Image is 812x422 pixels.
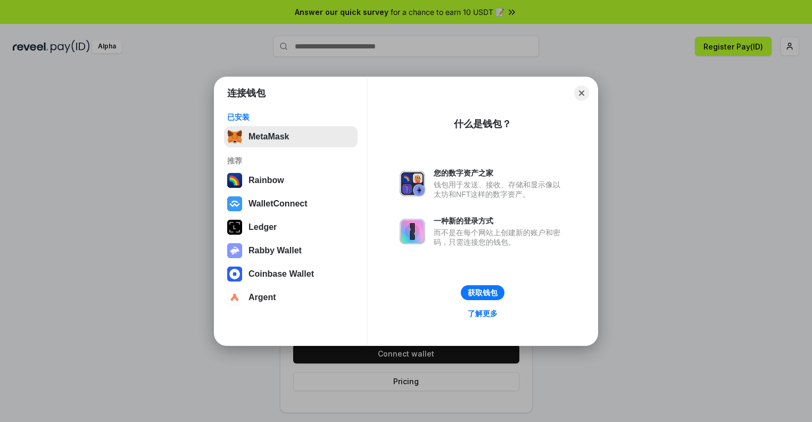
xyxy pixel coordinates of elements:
div: 一种新的登录方式 [434,216,566,226]
img: svg+xml,%3Csvg%20width%3D%2228%22%20height%3D%2228%22%20viewBox%3D%220%200%2028%2028%22%20fill%3D... [227,196,242,211]
a: 了解更多 [461,307,504,320]
div: Rabby Wallet [248,246,302,255]
img: svg+xml,%3Csvg%20width%3D%22120%22%20height%3D%22120%22%20viewBox%3D%220%200%20120%20120%22%20fil... [227,173,242,188]
div: 钱包用于发送、接收、存储和显示像以太坊和NFT这样的数字资产。 [434,180,566,199]
button: Ledger [224,217,358,238]
button: Coinbase Wallet [224,263,358,285]
button: Rabby Wallet [224,240,358,261]
button: Rainbow [224,170,358,191]
div: Rainbow [248,176,284,185]
button: Close [574,86,589,101]
img: svg+xml,%3Csvg%20xmlns%3D%22http%3A%2F%2Fwww.w3.org%2F2000%2Fsvg%22%20fill%3D%22none%22%20viewBox... [400,219,425,244]
img: svg+xml,%3Csvg%20xmlns%3D%22http%3A%2F%2Fwww.w3.org%2F2000%2Fsvg%22%20fill%3D%22none%22%20viewBox... [400,171,425,196]
button: WalletConnect [224,193,358,214]
button: Argent [224,287,358,308]
img: svg+xml,%3Csvg%20xmlns%3D%22http%3A%2F%2Fwww.w3.org%2F2000%2Fsvg%22%20fill%3D%22none%22%20viewBox... [227,243,242,258]
div: Argent [248,293,276,302]
img: svg+xml,%3Csvg%20xmlns%3D%22http%3A%2F%2Fwww.w3.org%2F2000%2Fsvg%22%20width%3D%2228%22%20height%3... [227,220,242,235]
h1: 连接钱包 [227,87,266,100]
button: 获取钱包 [461,285,504,300]
div: 什么是钱包？ [454,118,511,130]
div: 获取钱包 [468,288,498,297]
div: MetaMask [248,132,289,142]
div: Ledger [248,222,277,232]
div: Coinbase Wallet [248,269,314,279]
div: 您的数字资产之家 [434,168,566,178]
div: WalletConnect [248,199,308,209]
img: svg+xml,%3Csvg%20width%3D%2228%22%20height%3D%2228%22%20viewBox%3D%220%200%2028%2028%22%20fill%3D... [227,290,242,305]
img: svg+xml,%3Csvg%20width%3D%2228%22%20height%3D%2228%22%20viewBox%3D%220%200%2028%2028%22%20fill%3D... [227,267,242,282]
button: MetaMask [224,126,358,147]
img: svg+xml,%3Csvg%20fill%3D%22none%22%20height%3D%2233%22%20viewBox%3D%220%200%2035%2033%22%20width%... [227,129,242,144]
div: 了解更多 [468,309,498,318]
div: 推荐 [227,156,354,166]
div: 已安装 [227,112,354,122]
div: 而不是在每个网站上创建新的账户和密码，只需连接您的钱包。 [434,228,566,247]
